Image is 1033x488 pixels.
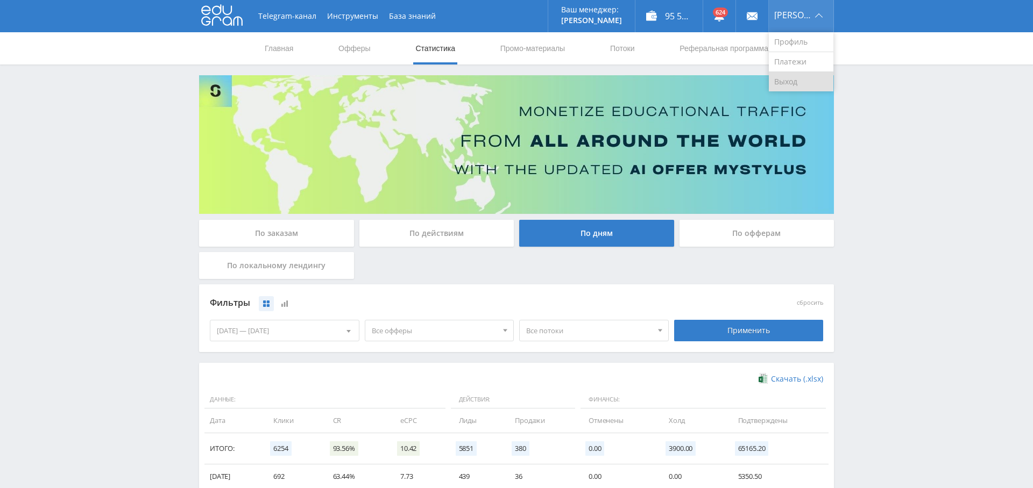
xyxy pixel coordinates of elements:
a: Скачать (.xlsx) [759,374,823,384]
div: По действиям [359,220,514,247]
span: Данные: [204,391,445,409]
span: Финансы: [581,391,826,409]
p: [PERSON_NAME] [561,16,622,25]
a: Реферальная программа [678,32,769,64]
a: Промо-материалы [499,32,566,64]
div: Применить [674,320,824,341]
span: 10.42 [397,441,420,456]
a: Выход [769,72,833,91]
td: Холд [658,408,727,433]
span: 93.56% [330,441,358,456]
td: Отменены [578,408,658,433]
td: Клики [263,408,322,433]
span: 6254 [270,441,291,456]
td: Итого: [204,433,263,464]
a: Главная [264,32,294,64]
span: 3900.00 [666,441,696,456]
button: сбросить [797,299,823,306]
a: Платежи [769,52,833,72]
span: 5851 [456,441,477,456]
span: Все офферы [372,320,498,341]
div: По дням [519,220,674,247]
span: Действия: [451,391,575,409]
a: Статистика [414,32,456,64]
td: CR [322,408,390,433]
div: [DATE] — [DATE] [210,320,359,341]
img: Banner [199,75,834,214]
a: Профиль [769,32,833,52]
p: Ваш менеджер: [561,5,622,14]
div: По локальному лендингу [199,252,354,279]
div: Фильтры [210,295,669,311]
td: Продажи [504,408,578,433]
td: Подтверждены [727,408,829,433]
div: По заказам [199,220,354,247]
span: 0.00 [585,441,604,456]
td: Дата [204,408,263,433]
a: Офферы [337,32,372,64]
td: Лиды [448,408,505,433]
span: 65165.20 [735,441,769,456]
div: По офферам [680,220,834,247]
span: 380 [512,441,529,456]
a: Потоки [609,32,636,64]
img: xlsx [759,373,768,384]
span: Все потоки [526,320,652,341]
span: [PERSON_NAME] [774,11,812,19]
td: eCPC [390,408,448,433]
span: Скачать (.xlsx) [771,375,823,383]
